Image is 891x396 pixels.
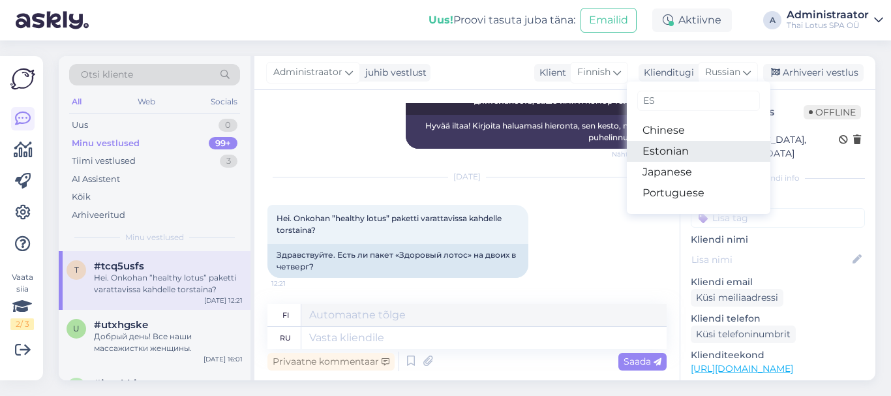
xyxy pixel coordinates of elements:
[125,232,184,243] span: Minu vestlused
[277,213,504,235] span: Hei. Onkohan ”healthy lotus” paketti varattavissa kahdelle torstaina?
[94,331,243,354] div: Добрый день! Все наши массажистки женщины.
[267,244,528,278] div: Здравствуйте. Есть ли пакет «Здоровый лотос» на двоих в четверг?
[691,208,865,228] input: Lisa tag
[787,10,869,20] div: Administraator
[81,68,133,82] span: Otsi kliente
[652,8,732,32] div: Aktiivne
[10,318,34,330] div: 2 / 3
[627,183,770,204] a: Portuguese
[73,324,80,333] span: u
[360,66,427,80] div: juhib vestlust
[94,378,149,389] span: #jmnhbjuv
[280,327,291,349] div: ru
[804,105,861,119] span: Offline
[691,312,865,326] p: Kliendi telefon
[691,289,783,307] div: Küsi meiliaadressi
[271,279,320,288] span: 12:21
[220,155,237,168] div: 3
[624,356,661,367] span: Saada
[581,8,637,33] button: Emailid
[691,380,865,391] p: Vaata edasi ...
[406,115,667,149] div: Hyvää iltaa! Kirjoita haluamasi hieronta, sen kesto, nimesi ja puhelinnumerosi.
[763,64,864,82] div: Arhiveeri vestlus
[705,65,740,80] span: Russian
[267,353,395,371] div: Privaatne kommentaar
[691,275,865,289] p: Kliendi email
[74,265,79,275] span: t
[208,93,240,110] div: Socials
[72,173,120,186] div: AI Assistent
[204,354,243,364] div: [DATE] 16:01
[612,149,663,159] span: Nähtud ✓ 19:24
[627,120,770,141] a: Chinese
[577,65,611,80] span: Finnish
[72,190,91,204] div: Kõik
[627,162,770,183] a: Japanese
[691,233,865,247] p: Kliendi nimi
[429,14,453,26] b: Uus!
[72,209,125,222] div: Arhiveeritud
[787,20,869,31] div: Thai Lotus SPA OÜ
[94,319,148,331] span: #utxhgske
[691,192,865,206] p: Kliendi tag'id
[787,10,883,31] a: AdministraatorThai Lotus SPA OÜ
[267,171,667,183] div: [DATE]
[691,326,796,343] div: Küsi telefoninumbrit
[72,119,88,132] div: Uus
[94,272,243,296] div: Hei. Onkohan ”healthy lotus” paketti varattavissa kahdelle torstaina?
[691,348,865,362] p: Klienditeekond
[135,93,158,110] div: Web
[10,271,34,330] div: Vaata siia
[72,155,136,168] div: Tiimi vestlused
[273,65,342,80] span: Administraator
[691,363,793,374] a: [URL][DOMAIN_NAME]
[219,119,237,132] div: 0
[691,252,850,267] input: Lisa nimi
[10,67,35,91] img: Askly Logo
[691,172,865,184] div: Kliendi info
[534,66,566,80] div: Klient
[429,12,575,28] div: Proovi tasuta juba täna:
[637,91,760,111] input: Kirjuta, millist tag'i otsid
[627,141,770,162] a: Estonian
[204,296,243,305] div: [DATE] 12:21
[639,66,694,80] div: Klienditugi
[69,93,84,110] div: All
[94,260,144,272] span: #tcq5usfs
[282,304,289,326] div: fi
[72,137,140,150] div: Minu vestlused
[209,137,237,150] div: 99+
[763,11,781,29] div: A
